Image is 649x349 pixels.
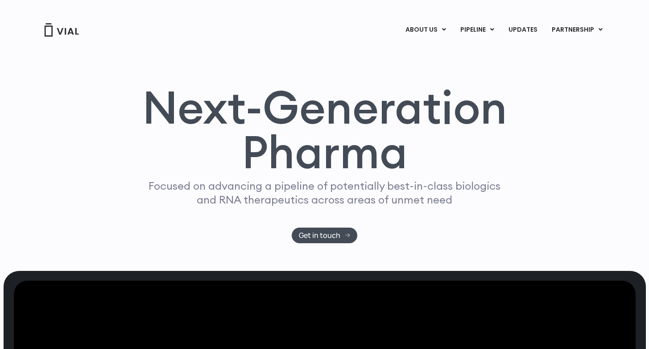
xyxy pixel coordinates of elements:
[453,22,501,37] a: PIPELINEMenu Toggle
[292,228,357,243] a: Get in touch
[545,22,610,37] a: PARTNERSHIPMenu Toggle
[501,22,544,37] a: UPDATES
[132,85,518,175] h1: Next-Generation Pharma
[398,22,453,37] a: ABOUT USMenu Toggle
[145,179,504,207] p: Focused on advancing a pipeline of potentially best-in-class biologics and RNA therapeutics acros...
[44,23,79,37] img: Vial Logo
[299,232,340,239] span: Get in touch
